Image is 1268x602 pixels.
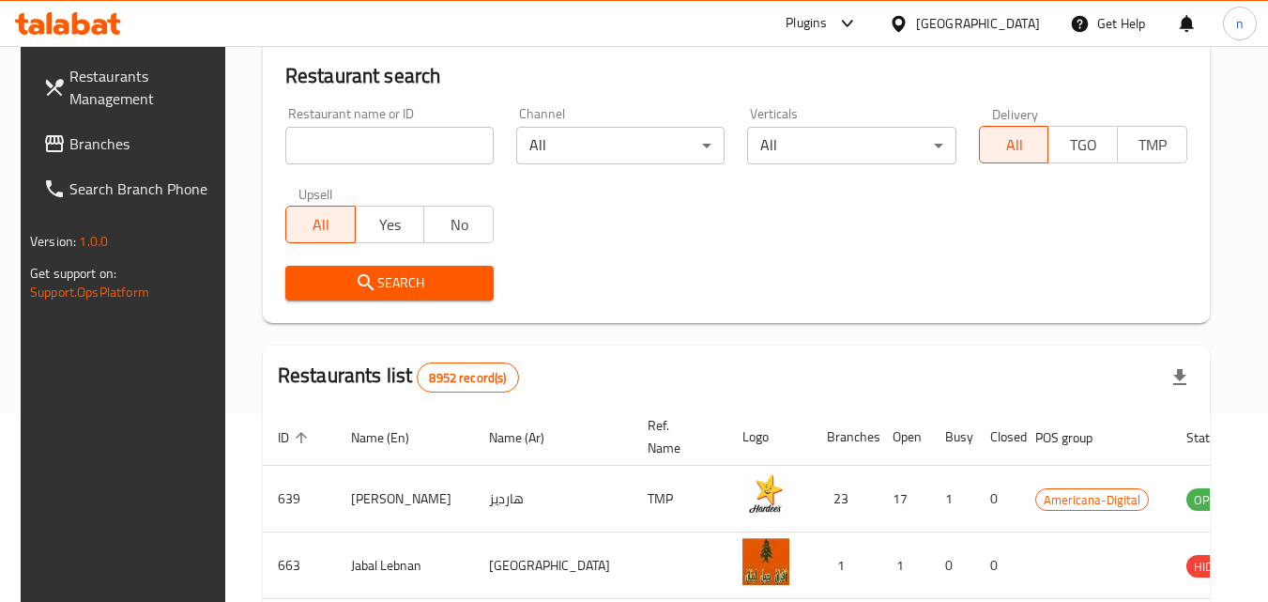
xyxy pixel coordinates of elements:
td: [GEOGRAPHIC_DATA] [474,533,633,599]
span: Search Branch Phone [69,178,218,200]
span: HIDDEN [1186,556,1243,578]
button: All [979,126,1049,163]
label: Upsell [298,187,333,200]
a: Branches [28,121,233,166]
td: [PERSON_NAME] [336,466,474,533]
td: 23 [812,466,878,533]
span: POS group [1035,426,1117,449]
img: Jabal Lebnan [742,538,789,585]
span: TMP [1125,131,1180,159]
div: HIDDEN [1186,555,1243,578]
td: 1 [930,466,975,533]
button: TGO [1047,126,1118,163]
td: 1 [812,533,878,599]
td: 663 [263,533,336,599]
span: No [432,211,486,239]
div: All [747,127,955,164]
span: OPEN [1186,489,1232,511]
input: Search for restaurant name or ID.. [285,127,494,164]
span: Americana-Digital [1036,489,1148,511]
span: Ref. Name [648,414,705,459]
span: Name (Ar) [489,426,569,449]
td: 639 [263,466,336,533]
td: 0 [930,533,975,599]
span: n [1236,13,1244,34]
span: TGO [1056,131,1110,159]
span: 1.0.0 [79,229,108,254]
td: TMP [633,466,727,533]
span: Search [300,271,479,295]
span: ID [278,426,313,449]
td: 1 [878,533,930,599]
span: Version: [30,229,76,254]
span: Restaurants Management [69,65,218,110]
img: Hardee's [742,471,789,518]
span: 8952 record(s) [418,369,517,387]
td: 0 [975,466,1020,533]
h2: Restaurant search [285,62,1187,90]
div: All [516,127,725,164]
td: هارديز [474,466,633,533]
th: Branches [812,409,878,466]
th: Open [878,409,930,466]
div: Total records count [417,363,518,393]
a: Search Branch Phone [28,166,233,211]
a: Restaurants Management [28,54,233,121]
span: Yes [363,211,418,239]
button: All [285,206,356,243]
span: All [987,131,1042,159]
button: TMP [1117,126,1187,163]
td: 17 [878,466,930,533]
span: All [294,211,348,239]
td: Jabal Lebnan [336,533,474,599]
th: Logo [727,409,812,466]
label: Delivery [992,107,1039,120]
button: No [423,206,494,243]
button: Yes [355,206,425,243]
th: Busy [930,409,975,466]
div: OPEN [1186,488,1232,511]
div: [GEOGRAPHIC_DATA] [916,13,1040,34]
th: Closed [975,409,1020,466]
a: Support.OpsPlatform [30,280,149,304]
span: Branches [69,132,218,155]
td: 0 [975,533,1020,599]
button: Search [285,266,494,301]
div: Export file [1157,355,1202,400]
span: Get support on: [30,261,116,286]
span: Status [1186,426,1247,449]
div: Plugins [786,12,827,35]
h2: Restaurants list [278,362,519,393]
span: Name (En) [351,426,434,449]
